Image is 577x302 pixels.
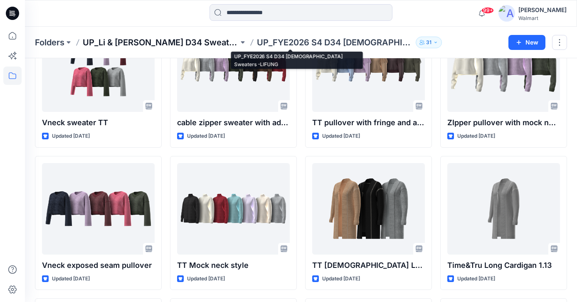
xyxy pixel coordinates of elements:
a: Folders [35,37,64,48]
a: cable zipper sweater with added colors [177,20,290,112]
div: [PERSON_NAME] [518,5,567,15]
a: Vneck exposed seam pullover [42,163,155,255]
a: TT Ladies Long Cardigan [312,163,425,255]
p: Updated [DATE] [322,132,360,141]
p: Updated [DATE] [187,275,225,283]
span: 99+ [481,7,494,14]
a: UP_Li & [PERSON_NAME] D34 Sweaters [83,37,239,48]
a: Vneck sweater TT [42,20,155,112]
p: TT [DEMOGRAPHIC_DATA] Long Cardigan [312,260,425,271]
a: ZIpper pullover with mock neck [447,20,560,112]
p: Vneck sweater TT [42,117,155,129]
p: 31 [426,38,432,47]
p: TT pullover with fringe and added colors [312,117,425,129]
button: New [508,35,545,50]
p: Time&Tru Long Cardigan 1.13 [447,260,560,271]
p: TT Mock neck style [177,260,290,271]
button: 31 [416,37,442,48]
p: UP_FYE2026 S4 D34 [DEMOGRAPHIC_DATA] Sweaters -LIFUNG [257,37,413,48]
p: Updated [DATE] [322,275,360,283]
p: Updated [DATE] [187,132,225,141]
p: Updated [DATE] [52,132,90,141]
div: Walmart [518,15,567,21]
a: TT Mock neck style [177,163,290,255]
p: Vneck exposed seam pullover [42,260,155,271]
a: Time&Tru Long Cardigan 1.13 [447,163,560,255]
p: cable zipper sweater with added colors [177,117,290,129]
p: Updated [DATE] [457,275,495,283]
img: avatar [498,5,515,22]
a: TT pullover with fringe and added colors [312,20,425,112]
p: ZIpper pullover with mock neck [447,117,560,129]
p: Updated [DATE] [52,275,90,283]
p: Updated [DATE] [457,132,495,141]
